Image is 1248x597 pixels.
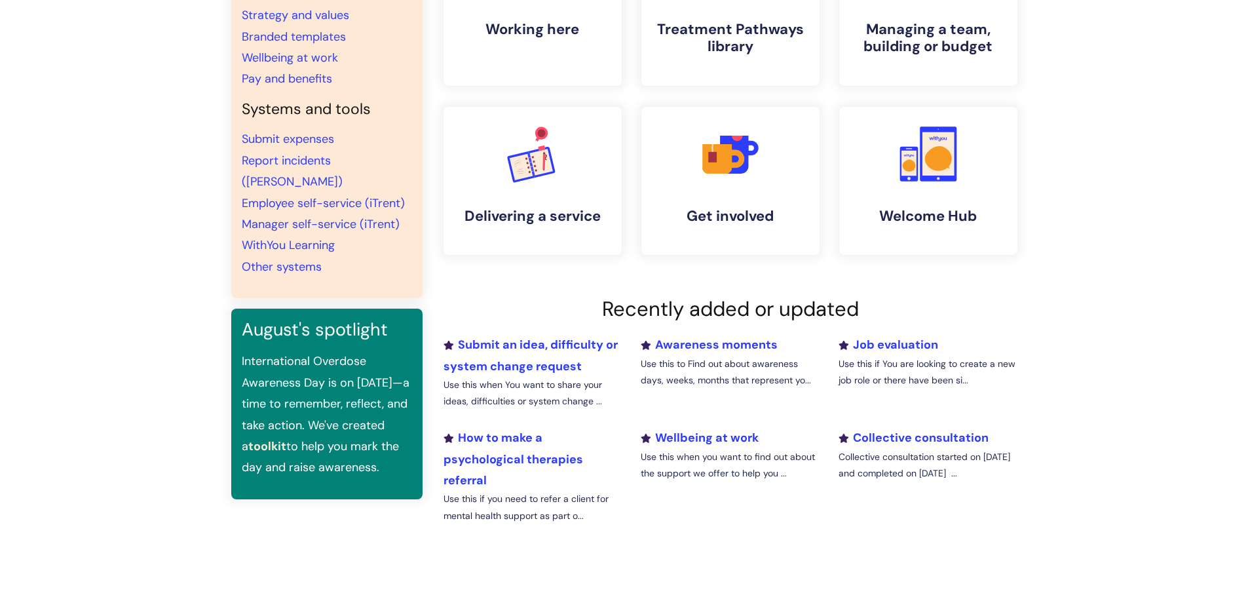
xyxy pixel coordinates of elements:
p: Use this when you want to find out about the support we offer to help you ... [641,449,819,482]
a: Job evaluation [839,337,938,353]
a: Welcome Hub [839,107,1017,255]
a: Wellbeing at work [242,50,338,66]
a: Awareness moments [641,337,778,353]
a: Wellbeing at work [641,430,759,446]
p: Use this to Find out about awareness days, weeks, months that represent yo... [641,356,819,389]
a: WithYou Learning [242,237,335,253]
a: Delivering a service [444,107,622,255]
p: Use this when You want to share your ideas, difficulties or system change ... [444,377,622,410]
p: Collective consultation started on [DATE] and completed on [DATE] ... [839,449,1017,482]
h4: Working here [454,21,611,38]
h3: August's spotlight [242,319,412,340]
a: Manager self-service (iTrent) [242,216,400,232]
p: International Overdose Awareness Day is on [DATE]—a time to remember, reflect, and take action. W... [242,351,412,478]
h4: Welcome Hub [850,208,1007,225]
a: Get involved [641,107,820,255]
h4: Get involved [652,208,809,225]
a: How to make a psychological therapies referral [444,430,583,488]
p: Use this if you need to refer a client for mental health support as part o... [444,491,622,524]
h4: Delivering a service [454,208,611,225]
a: Report incidents ([PERSON_NAME]) [242,153,343,189]
a: Strategy and values [242,7,349,23]
h2: Recently added or updated [444,297,1017,321]
a: Submit expenses [242,131,334,147]
a: Other systems [242,259,322,275]
p: Use this if You are looking to create a new job role or there have been si... [839,356,1017,389]
a: Collective consultation [839,430,989,446]
a: Pay and benefits [242,71,332,87]
h4: Systems and tools [242,100,412,119]
h4: Treatment Pathways library [652,21,809,56]
a: Branded templates [242,29,346,45]
a: Employee self-service (iTrent) [242,195,405,211]
a: Submit an idea, difficulty or system change request [444,337,618,374]
a: toolkit [248,438,286,454]
h4: Managing a team, building or budget [850,21,1007,56]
